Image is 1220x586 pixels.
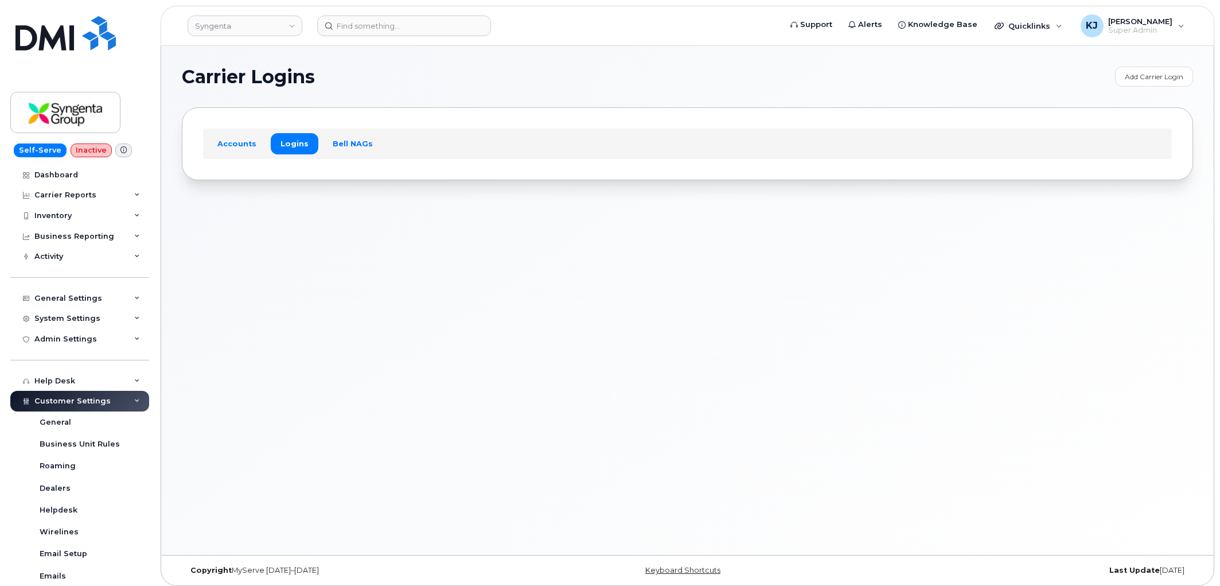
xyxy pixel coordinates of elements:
a: Logins [271,133,318,154]
div: MyServe [DATE]–[DATE] [182,566,519,575]
a: Add Carrier Login [1115,67,1193,87]
strong: Copyright [190,566,232,575]
span: Carrier Logins [182,68,315,86]
a: Keyboard Shortcuts [645,566,720,575]
a: Accounts [208,133,266,154]
div: [DATE] [856,566,1193,575]
a: Bell NAGs [323,133,383,154]
strong: Last Update [1109,566,1160,575]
